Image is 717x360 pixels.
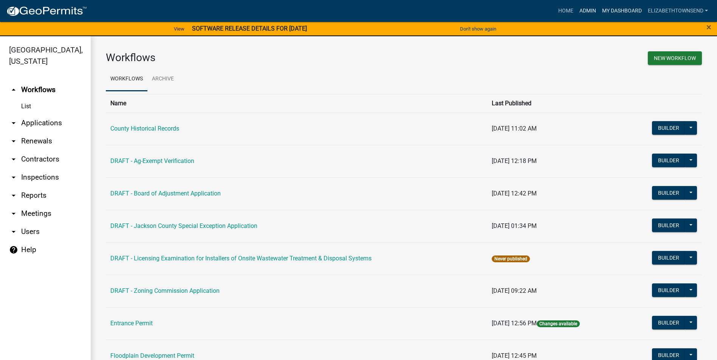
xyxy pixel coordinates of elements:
[555,4,576,18] a: Home
[9,227,18,236] i: arrow_drop_down
[110,352,194,359] a: Floodplain Development Permit
[599,4,645,18] a: My Dashboard
[110,125,179,132] a: County Historical Records
[652,251,685,265] button: Builder
[652,283,685,297] button: Builder
[492,222,537,229] span: [DATE] 01:34 PM
[492,255,530,262] span: Never published
[192,25,307,32] strong: SOFTWARE RELEASE DETAILS FOR [DATE]
[652,218,685,232] button: Builder
[648,51,702,65] button: New Workflow
[110,222,257,229] a: DRAFT - Jackson County Special Exception Application
[9,191,18,200] i: arrow_drop_down
[9,85,18,94] i: arrow_drop_up
[652,186,685,200] button: Builder
[9,245,18,254] i: help
[171,23,187,35] a: View
[106,51,398,64] h3: Workflows
[537,320,580,327] span: Changes available
[652,121,685,135] button: Builder
[110,190,221,197] a: DRAFT - Board of Adjustment Application
[645,4,711,18] a: ElizabethTownsend
[652,154,685,167] button: Builder
[106,67,147,91] a: Workflows
[110,287,220,294] a: DRAFT - Zoning Commission Application
[147,67,178,91] a: Archive
[9,118,18,128] i: arrow_drop_down
[492,320,537,327] span: [DATE] 12:56 PM
[492,352,537,359] span: [DATE] 12:45 PM
[492,157,537,165] span: [DATE] 12:18 PM
[652,316,685,329] button: Builder
[9,173,18,182] i: arrow_drop_down
[706,23,711,32] button: Close
[9,137,18,146] i: arrow_drop_down
[706,22,711,32] span: ×
[492,125,537,132] span: [DATE] 11:02 AM
[9,209,18,218] i: arrow_drop_down
[487,94,624,112] th: Last Published
[106,94,487,112] th: Name
[492,190,537,197] span: [DATE] 12:42 PM
[492,287,537,294] span: [DATE] 09:22 AM
[9,155,18,164] i: arrow_drop_down
[110,320,153,327] a: Entrance Permit
[110,157,194,165] a: DRAFT - Ag-Exempt Verification
[457,23,499,35] button: Don't show again
[576,4,599,18] a: Admin
[110,255,372,262] a: DRAFT - Licensing Examination for Installers of Onsite Wastewater Treatment & Disposal Systems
